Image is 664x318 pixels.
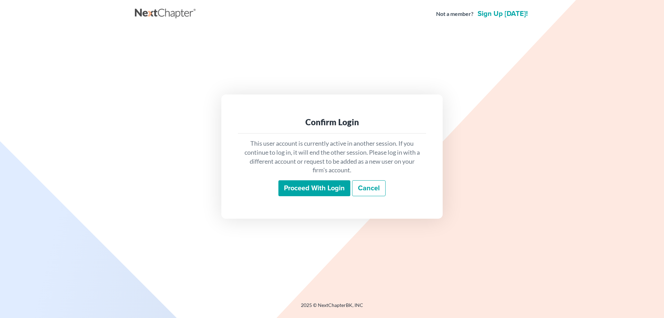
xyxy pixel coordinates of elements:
[436,10,473,18] strong: Not a member?
[243,117,421,128] div: Confirm Login
[135,302,529,314] div: 2025 © NextChapterBK, INC
[352,180,386,196] a: Cancel
[476,10,529,17] a: Sign up [DATE]!
[278,180,350,196] input: Proceed with login
[243,139,421,175] p: This user account is currently active in another session. If you continue to log in, it will end ...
